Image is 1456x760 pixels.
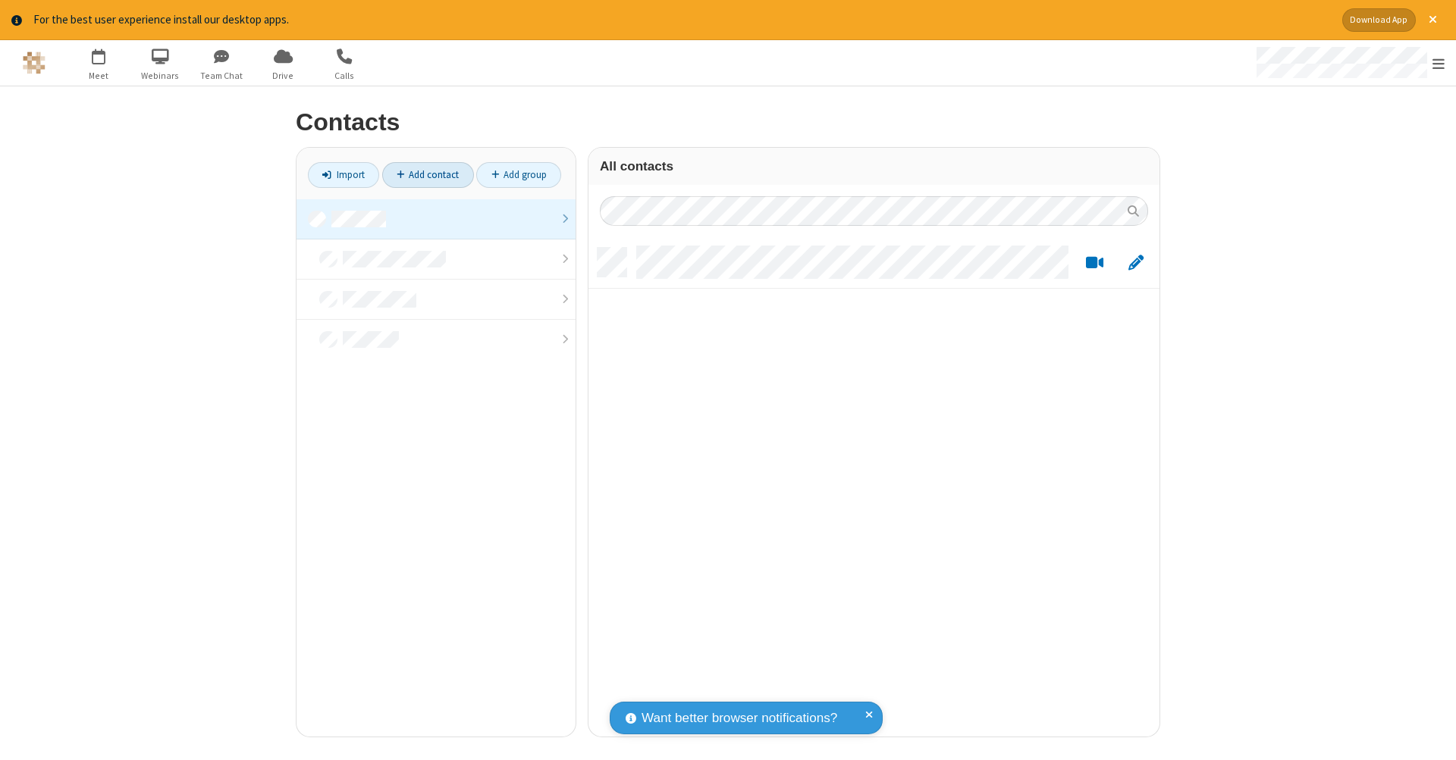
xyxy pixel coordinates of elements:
button: Close alert [1421,8,1445,32]
div: For the best user experience install our desktop apps. [33,11,1331,29]
span: Drive [255,69,312,83]
button: Edit [1121,253,1150,272]
h3: All contacts [600,159,1148,174]
button: Logo [5,40,62,86]
button: Start a video meeting [1080,253,1109,272]
a: Add contact [382,162,474,188]
a: Import [308,162,379,188]
iframe: Chat [1418,721,1445,749]
span: Want better browser notifications? [642,708,837,728]
div: grid [588,237,1159,738]
span: Calls [316,69,373,83]
span: Webinars [132,69,189,83]
div: Open menu [1242,40,1456,86]
button: Download App [1342,8,1416,32]
span: Meet [71,69,127,83]
img: QA Selenium DO NOT DELETE OR CHANGE [23,52,45,74]
a: Add group [476,162,561,188]
span: Team Chat [193,69,250,83]
h2: Contacts [296,109,1160,136]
